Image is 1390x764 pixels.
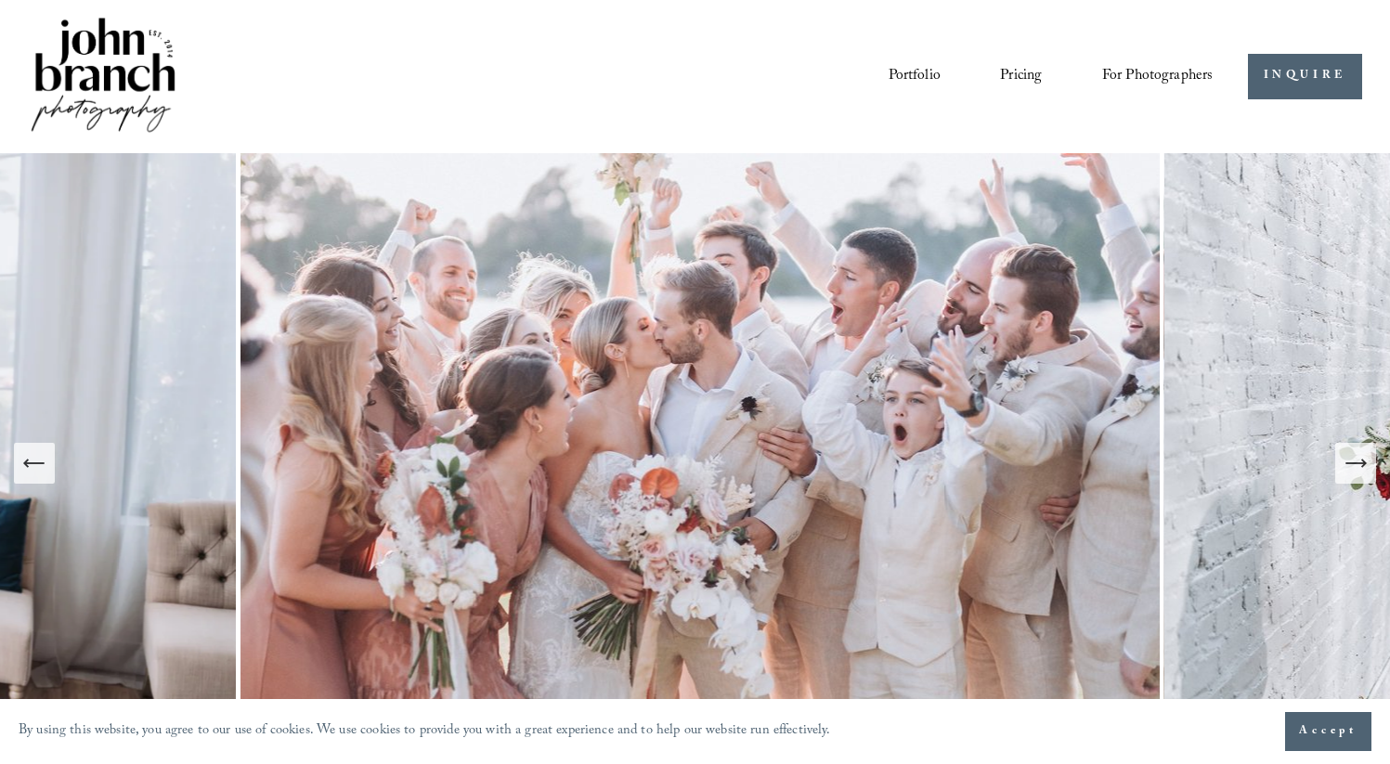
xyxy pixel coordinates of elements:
[1299,722,1358,741] span: Accept
[889,60,941,92] a: Portfolio
[1248,54,1362,99] a: INQUIRE
[14,443,55,484] button: Previous Slide
[1000,60,1042,92] a: Pricing
[1285,712,1371,751] button: Accept
[19,719,831,745] p: By using this website, you agree to our use of cookies. We use cookies to provide you with a grea...
[1102,62,1214,91] span: For Photographers
[1335,443,1376,484] button: Next Slide
[28,14,178,139] img: John Branch IV Photography
[1102,60,1214,92] a: folder dropdown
